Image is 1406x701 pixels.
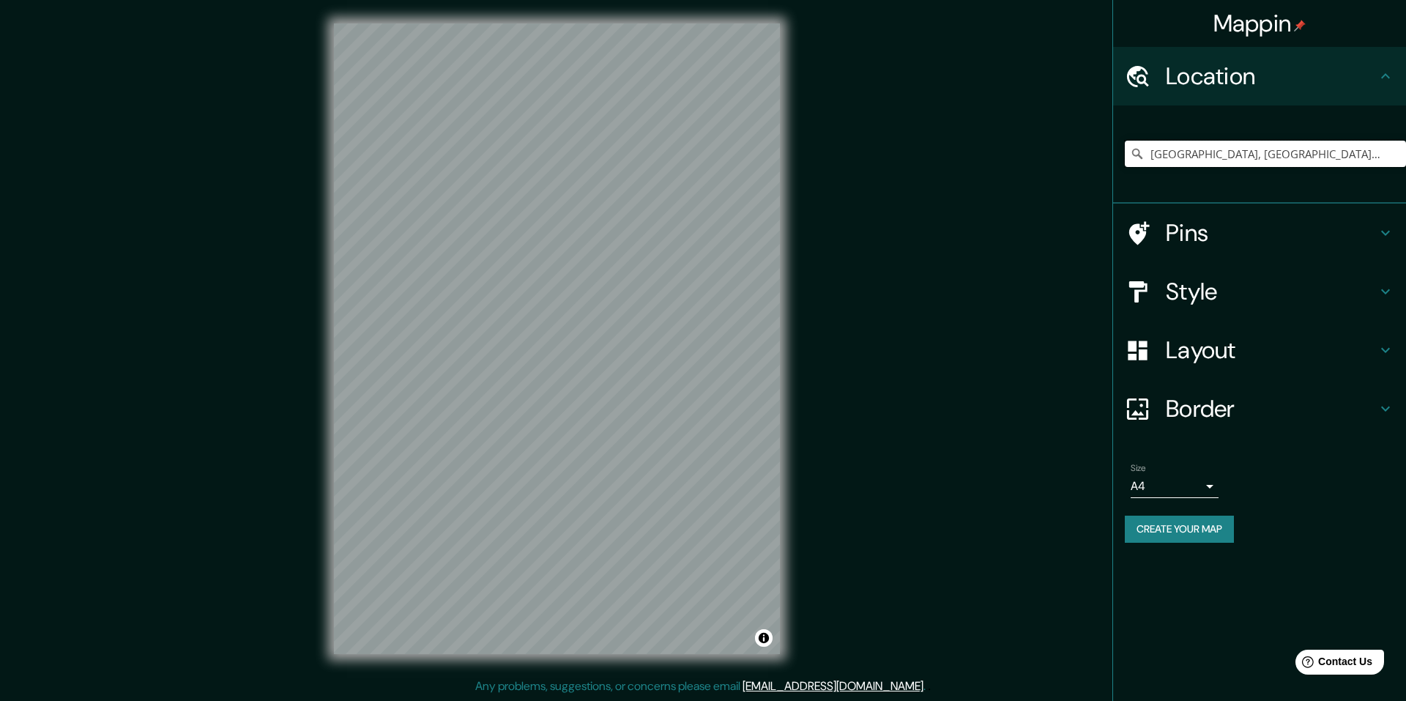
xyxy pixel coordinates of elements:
[1131,462,1146,475] label: Size
[334,23,780,654] canvas: Map
[1276,644,1390,685] iframe: Help widget launcher
[1166,277,1377,306] h4: Style
[475,678,926,695] p: Any problems, suggestions, or concerns please email .
[1113,262,1406,321] div: Style
[1113,379,1406,438] div: Border
[1131,475,1219,498] div: A4
[1113,47,1406,105] div: Location
[743,678,923,694] a: [EMAIL_ADDRESS][DOMAIN_NAME]
[1166,218,1377,248] h4: Pins
[1294,20,1306,31] img: pin-icon.png
[1166,394,1377,423] h4: Border
[1125,141,1406,167] input: Pick your city or area
[926,678,928,695] div: .
[1166,335,1377,365] h4: Layout
[1213,9,1306,38] h4: Mappin
[1125,516,1234,543] button: Create your map
[928,678,931,695] div: .
[755,629,773,647] button: Toggle attribution
[1166,62,1377,91] h4: Location
[1113,321,1406,379] div: Layout
[1113,204,1406,262] div: Pins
